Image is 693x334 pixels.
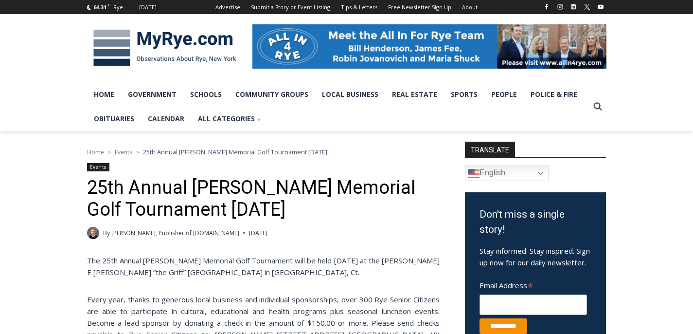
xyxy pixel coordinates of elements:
[568,1,579,13] a: Linkedin
[249,228,267,238] time: [DATE]
[524,82,584,107] a: Police & Fire
[87,148,104,156] a: Home
[315,82,385,107] a: Local Business
[136,149,139,156] span: >
[554,1,566,13] a: Instagram
[87,255,440,278] p: The 25th Annual [PERSON_NAME] Memorial Golf Tournament will be held [DATE] at the [PERSON_NAME] E...
[87,82,589,131] nav: Primary Navigation
[444,82,484,107] a: Sports
[541,1,552,13] a: Facebook
[484,82,524,107] a: People
[183,82,229,107] a: Schools
[139,3,157,12] div: [DATE]
[589,98,606,115] button: View Search Form
[87,107,141,131] a: Obituaries
[229,82,315,107] a: Community Groups
[87,82,121,107] a: Home
[113,3,123,12] div: Rye
[115,148,132,156] a: Events
[143,148,327,156] span: 25th Annual [PERSON_NAME] Memorial Golf Tournament [DATE]
[87,163,109,171] a: Events
[111,229,239,237] a: [PERSON_NAME], Publisher of [DOMAIN_NAME]
[87,177,440,221] h1: 25th Annual [PERSON_NAME] Memorial Golf Tournament [DATE]
[465,142,515,157] strong: TRANSLATE
[468,167,480,179] img: en
[595,1,606,13] a: YouTube
[480,276,587,293] label: Email Address
[198,113,262,124] span: All Categories
[121,82,183,107] a: Government
[252,24,606,68] img: All in for Rye
[385,82,444,107] a: Real Estate
[465,166,549,181] a: English
[103,228,110,238] span: By
[581,1,593,13] a: X
[480,207,591,238] h3: Don't miss a single story!
[108,149,111,156] span: >
[141,107,191,131] a: Calendar
[93,3,107,11] span: 64.31
[191,107,268,131] a: All Categories
[87,227,99,239] a: Author image
[480,245,591,268] p: Stay informed. Stay inspired. Sign up now for our daily newsletter.
[108,2,110,7] span: F
[87,23,243,74] img: MyRye.com
[87,147,440,157] nav: Breadcrumbs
